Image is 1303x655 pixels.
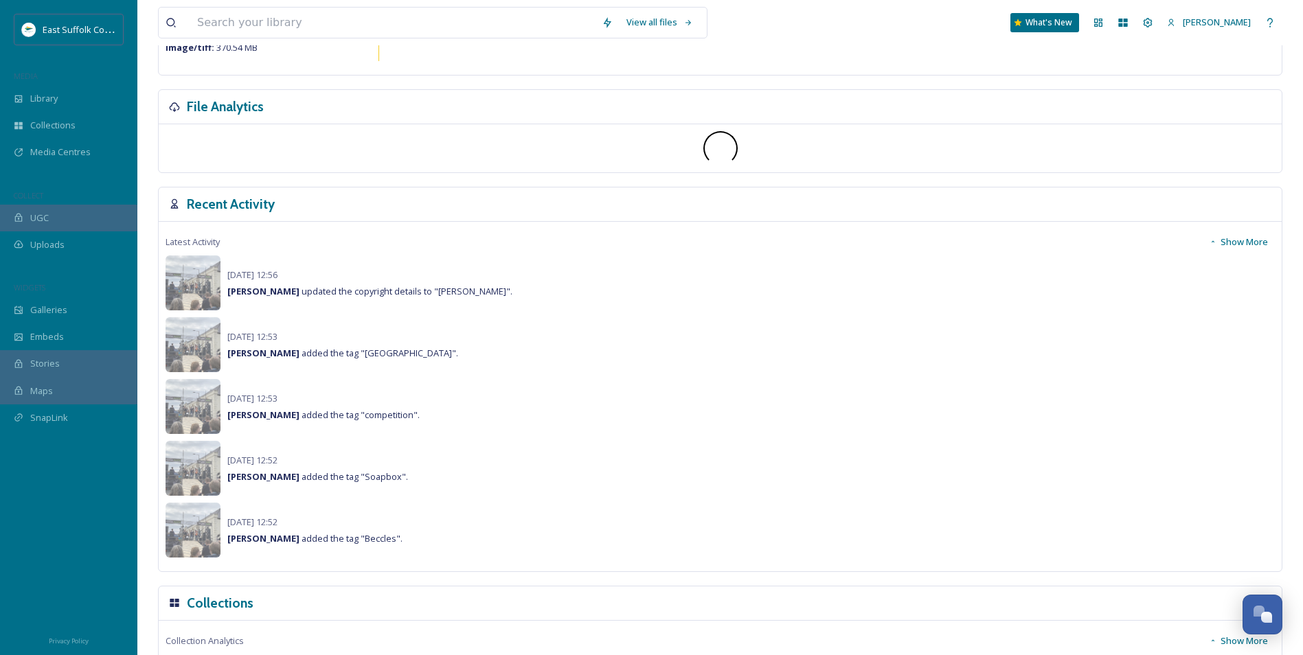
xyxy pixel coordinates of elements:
[30,92,58,105] span: Library
[30,119,76,132] span: Collections
[49,636,89,645] span: Privacy Policy
[30,211,49,225] span: UGC
[227,285,512,297] span: updated the copyright details to "[PERSON_NAME]".
[620,9,700,36] a: View all files
[166,41,258,54] span: 370.54 MB
[30,146,91,159] span: Media Centres
[30,238,65,251] span: Uploads
[30,330,64,343] span: Embeds
[166,255,220,310] img: 61d655d9-23a9-4531-8ebc-2db10d63d348.jpg
[227,532,403,544] span: added the tag "Beccles".
[187,194,275,214] h3: Recent Activity
[227,516,277,528] span: [DATE] 12:52
[227,409,299,421] strong: [PERSON_NAME]
[166,441,220,496] img: 61d655d9-23a9-4531-8ebc-2db10d63d348.jpg
[30,303,67,317] span: Galleries
[1160,9,1258,36] a: [PERSON_NAME]
[14,71,38,81] span: MEDIA
[227,470,299,483] strong: [PERSON_NAME]
[227,409,420,421] span: added the tag "competition".
[227,454,277,466] span: [DATE] 12:52
[227,532,299,544] strong: [PERSON_NAME]
[227,285,299,297] strong: [PERSON_NAME]
[166,503,220,558] img: 61d655d9-23a9-4531-8ebc-2db10d63d348.jpg
[227,268,277,281] span: [DATE] 12:56
[187,593,253,613] h3: Collections
[1183,16,1251,28] span: [PERSON_NAME]
[43,23,124,36] span: East Suffolk Council
[1202,229,1275,255] button: Show More
[1202,628,1275,654] button: Show More
[166,379,220,434] img: 61d655d9-23a9-4531-8ebc-2db10d63d348.jpg
[22,23,36,36] img: ESC%20Logo.png
[166,235,220,249] span: Latest Activity
[49,632,89,648] a: Privacy Policy
[227,470,408,483] span: added the tag "Soapbox".
[14,190,43,200] span: COLLECT
[30,384,53,398] span: Maps
[1010,13,1079,32] a: What's New
[190,8,595,38] input: Search your library
[187,97,264,117] h3: File Analytics
[227,392,277,404] span: [DATE] 12:53
[227,347,299,359] strong: [PERSON_NAME]
[30,357,60,370] span: Stories
[227,330,277,343] span: [DATE] 12:53
[30,411,68,424] span: SnapLink
[227,347,458,359] span: added the tag "[GEOGRAPHIC_DATA]".
[14,282,45,292] span: WIDGETS
[166,317,220,372] img: 61d655d9-23a9-4531-8ebc-2db10d63d348.jpg
[166,634,244,647] span: Collection Analytics
[166,41,214,54] strong: image/tiff :
[1243,595,1282,634] button: Open Chat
